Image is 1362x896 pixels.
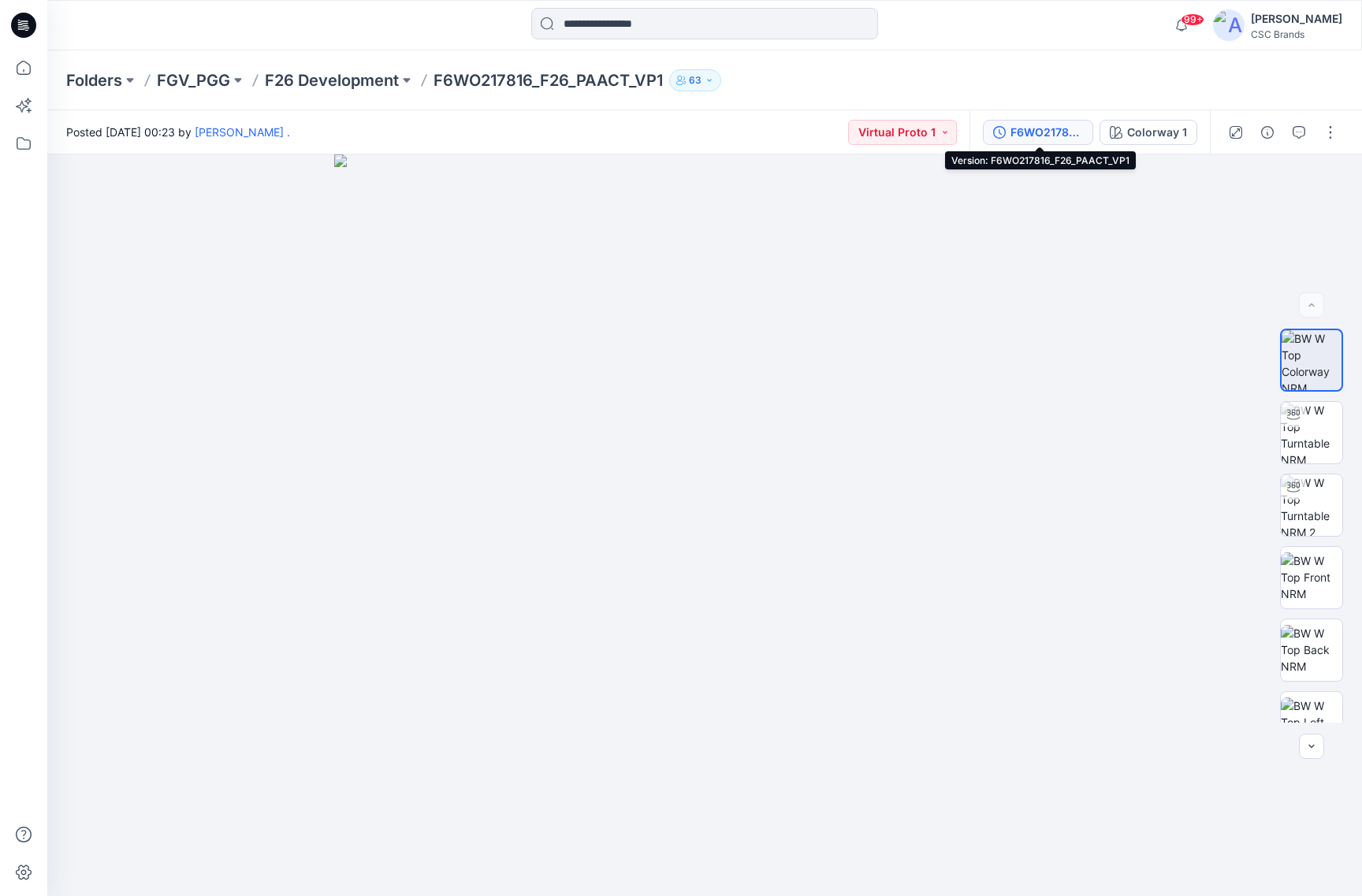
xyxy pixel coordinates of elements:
[1181,13,1204,26] span: 99+
[1251,28,1342,40] div: CSC Brands
[1213,9,1245,41] img: avatar
[1251,9,1342,28] div: [PERSON_NAME]
[1281,552,1342,602] img: BW W Top Front NRM
[334,154,1076,896] img: eyJhbGciOiJIUzI1NiIsImtpZCI6IjAiLCJzbHQiOiJzZXMiLCJ0eXAiOiJKV1QifQ.eyJkYXRhIjp7InR5cGUiOiJzdG9yYW...
[669,69,721,91] button: 63
[1010,124,1083,141] div: F6WO217816_F26_PAACT_VP1
[1255,120,1280,145] button: Details
[1281,625,1342,675] img: BW W Top Back NRM
[1127,124,1187,141] div: Colorway 1
[1281,402,1342,463] img: BW W Top Turntable NRM
[195,125,290,139] a: [PERSON_NAME] .
[1281,474,1342,536] img: BW W Top Turntable NRM 2
[689,72,701,89] p: 63
[66,124,290,140] span: Posted [DATE] 00:23 by
[265,69,399,91] a: F26 Development
[983,120,1093,145] button: F6WO217816_F26_PAACT_VP1
[157,69,230,91] a: FGV_PGG
[1282,330,1342,390] img: BW W Top Colorway NRM
[1100,120,1197,145] button: Colorway 1
[434,69,663,91] p: F6WO217816_F26_PAACT_VP1
[1281,697,1342,747] img: BW W Top Left NRM
[66,69,122,91] a: Folders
